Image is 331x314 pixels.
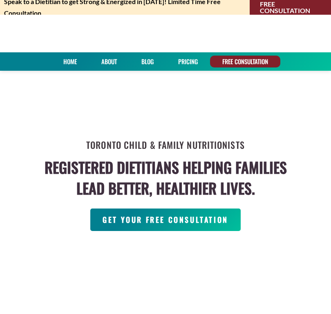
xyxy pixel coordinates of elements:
a: Home [60,56,80,67]
a: Blog [139,56,157,67]
a: FREE CONSULTATION [219,56,271,67]
h4: Registered Dietitians helping families lead better, healthier lives. [45,157,287,198]
a: About [98,56,120,67]
h2: Toronto Child & Family Nutritionists [86,137,245,153]
a: GET YOUR FREE CONSULTATION [90,209,241,231]
a: PRICING [175,56,201,67]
